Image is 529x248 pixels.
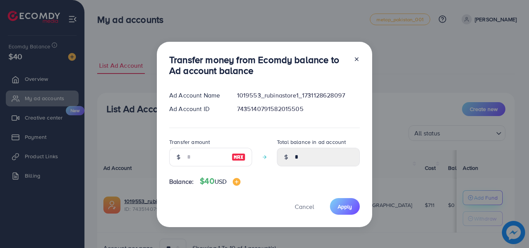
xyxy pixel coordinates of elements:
[233,178,240,186] img: image
[163,104,231,113] div: Ad Account ID
[163,91,231,100] div: Ad Account Name
[232,152,246,162] img: image
[231,91,366,100] div: 1019553_rubinastore1_1731128628097
[231,104,366,113] div: 7435140791582015505
[338,203,352,210] span: Apply
[169,54,347,77] h3: Transfer money from Ecomdy balance to Ad account balance
[277,138,346,146] label: Total balance in ad account
[169,177,194,186] span: Balance:
[215,177,227,186] span: USD
[330,198,360,215] button: Apply
[200,176,240,186] h4: $40
[169,138,210,146] label: Transfer amount
[285,198,324,215] button: Cancel
[295,202,314,211] span: Cancel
